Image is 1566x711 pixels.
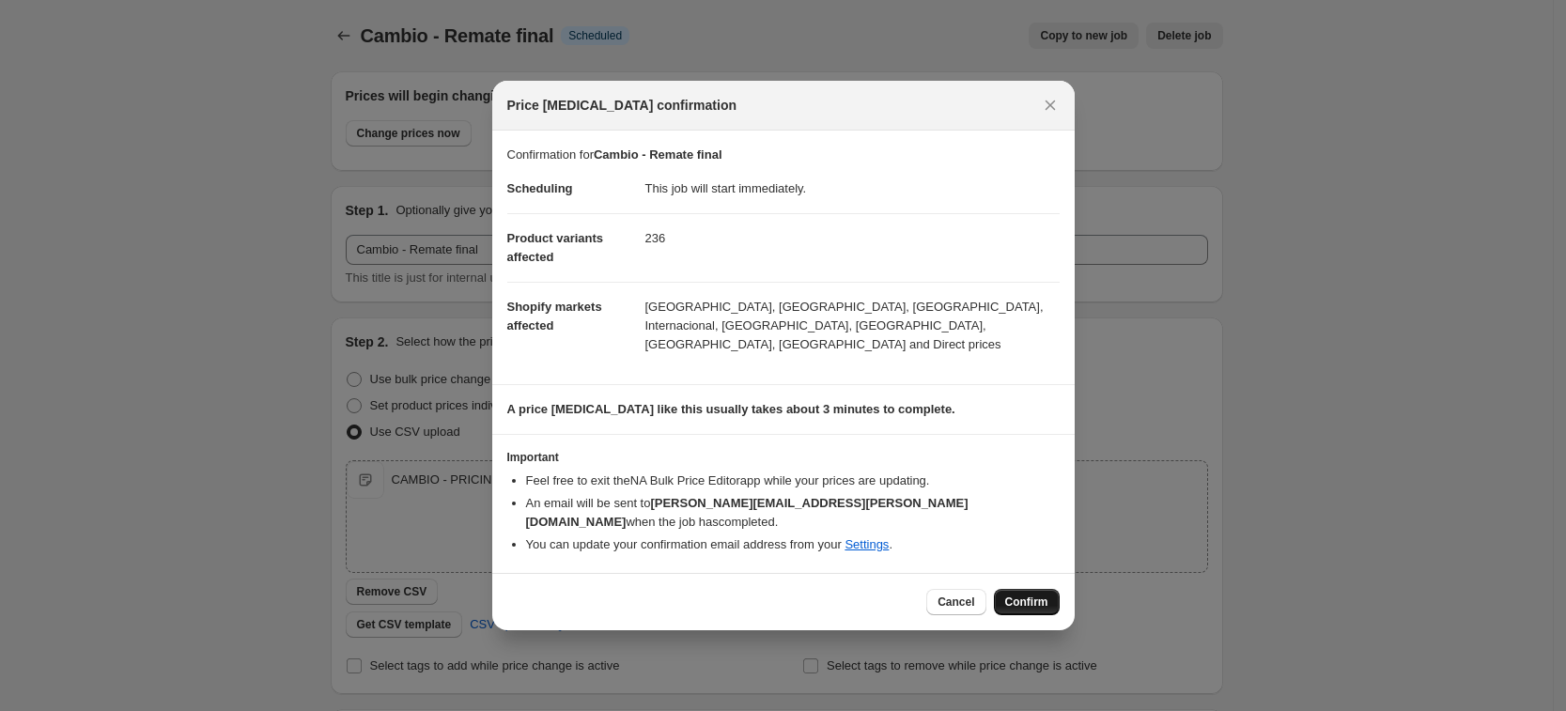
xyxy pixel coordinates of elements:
span: Shopify markets affected [507,300,602,332]
li: Feel free to exit the NA Bulk Price Editor app while your prices are updating. [526,471,1060,490]
a: Settings [845,537,889,551]
b: A price [MEDICAL_DATA] like this usually takes about 3 minutes to complete. [507,402,955,416]
span: Scheduling [507,181,573,195]
li: You can update your confirmation email address from your . [526,535,1060,554]
button: Cancel [926,589,985,615]
button: Confirm [994,589,1060,615]
h3: Important [507,450,1060,465]
b: [PERSON_NAME][EMAIL_ADDRESS][PERSON_NAME][DOMAIN_NAME] [526,496,969,529]
span: Cancel [938,595,974,610]
dd: 236 [645,213,1060,263]
span: Product variants affected [507,231,604,264]
dd: This job will start immediately. [645,164,1060,213]
li: An email will be sent to when the job has completed . [526,494,1060,532]
b: Cambio - Remate final [594,147,722,162]
span: Price [MEDICAL_DATA] confirmation [507,96,737,115]
dd: [GEOGRAPHIC_DATA], [GEOGRAPHIC_DATA], [GEOGRAPHIC_DATA], Internacional, [GEOGRAPHIC_DATA], [GEOGR... [645,282,1060,369]
span: Confirm [1005,595,1048,610]
button: Close [1037,92,1063,118]
p: Confirmation for [507,146,1060,164]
